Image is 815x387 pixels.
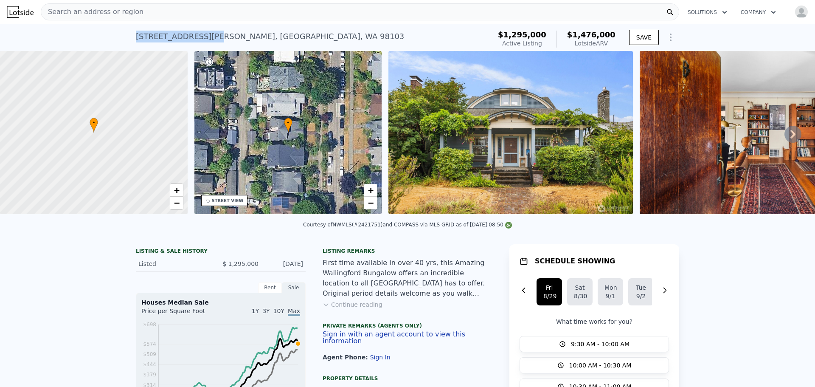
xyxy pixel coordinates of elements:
[90,119,98,127] span: •
[567,30,615,39] span: $1,476,000
[282,282,306,293] div: Sale
[662,29,679,46] button: Show Options
[143,351,156,357] tspan: $509
[370,354,391,361] button: Sign In
[323,258,492,299] div: First time available in over 40 yrs, this Amazing Wallingford Bungalow offers an incredible locat...
[212,198,244,204] div: STREET VIEW
[567,278,593,305] button: Sat8/30
[368,198,374,208] span: −
[567,39,615,48] div: Lotside ARV
[284,118,292,133] div: •
[141,298,300,307] div: Houses Median Sale
[569,361,632,370] span: 10:00 AM - 10:30 AM
[323,322,492,331] div: Private Remarks (Agents Only)
[604,292,616,300] div: 9/1
[141,307,221,320] div: Price per Square Foot
[138,260,214,268] div: Listed
[543,292,555,300] div: 8/29
[498,30,546,39] span: $1,295,000
[252,308,259,314] span: 1Y
[368,185,374,195] span: +
[598,278,623,305] button: Mon9/1
[136,31,404,42] div: [STREET_ADDRESS][PERSON_NAME] , [GEOGRAPHIC_DATA] , WA 98103
[170,184,183,197] a: Zoom in
[288,308,300,316] span: Max
[143,322,156,328] tspan: $698
[323,375,492,382] div: Property details
[574,283,586,292] div: Sat
[323,248,492,254] div: Listing remarks
[170,197,183,209] a: Zoom out
[143,372,156,378] tspan: $379
[505,222,512,229] img: NWMLS Logo
[635,292,647,300] div: 9/2
[41,7,143,17] span: Search an address or region
[681,5,734,20] button: Solutions
[604,283,616,292] div: Mon
[136,248,306,256] div: LISTING & SALE HISTORY
[629,30,659,45] button: SAVE
[628,278,654,305] button: Tue9/2
[388,51,633,214] img: Sale: 167571577 Parcel: 97974951
[574,292,586,300] div: 8/30
[537,278,562,305] button: Fri8/29
[571,340,630,348] span: 9:30 AM - 10:00 AM
[635,283,647,292] div: Tue
[222,260,259,267] span: $ 1,295,000
[502,40,542,47] span: Active Listing
[258,282,282,293] div: Rent
[143,362,156,367] tspan: $444
[265,260,303,268] div: [DATE]
[174,185,179,195] span: +
[174,198,179,208] span: −
[273,308,284,314] span: 10Y
[543,283,555,292] div: Fri
[520,357,669,373] button: 10:00 AM - 10:30 AM
[303,222,512,228] div: Courtesy of NWMLS (#2421751) and COMPASS via MLS GRID as of [DATE] 08:50
[284,119,292,127] span: •
[323,300,382,309] button: Continue reading
[7,6,34,18] img: Lotside
[323,331,492,345] button: Sign in with an agent account to view this information
[520,336,669,352] button: 9:30 AM - 10:00 AM
[323,354,370,361] span: Agent Phone:
[734,5,783,20] button: Company
[364,197,377,209] a: Zoom out
[364,184,377,197] a: Zoom in
[520,317,669,326] p: What time works for you?
[143,341,156,347] tspan: $574
[795,5,808,19] img: avatar
[535,256,615,266] h1: SCHEDULE SHOWING
[90,118,98,133] div: •
[262,308,270,314] span: 3Y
